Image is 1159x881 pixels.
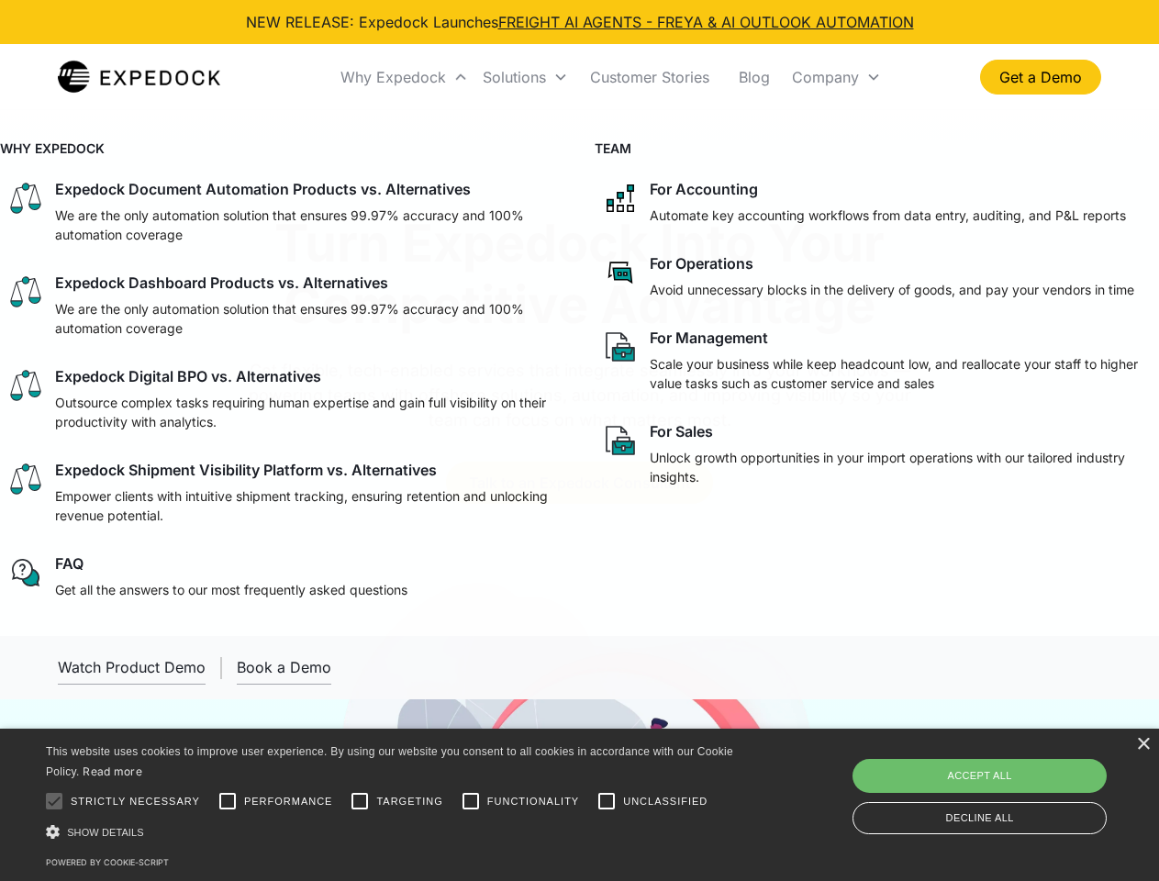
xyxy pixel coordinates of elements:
a: Customer Stories [575,46,724,108]
div: Why Expedock [340,68,446,86]
img: scale icon [7,273,44,310]
div: Show details [46,822,740,842]
a: home [58,59,220,95]
span: Show details [67,827,144,838]
img: scale icon [7,461,44,497]
span: This website uses cookies to improve user experience. By using our website you consent to all coo... [46,745,733,779]
div: Expedock Document Automation Products vs. Alternatives [55,180,471,198]
p: We are the only automation solution that ensures 99.97% accuracy and 100% automation coverage [55,206,558,244]
p: Scale your business while keep headcount low, and reallocate your staff to higher value tasks suc... [650,354,1153,393]
p: Outsource complex tasks requiring human expertise and gain full visibility on their productivity ... [55,393,558,431]
img: rectangular chat bubble icon [602,254,639,291]
a: open lightbox [58,651,206,685]
img: network like icon [602,180,639,217]
div: Expedock Digital BPO vs. Alternatives [55,367,321,385]
img: scale icon [7,180,44,217]
p: Get all the answers to our most frequently asked questions [55,580,407,599]
span: Functionality [487,794,579,809]
div: For Management [650,329,768,347]
a: Get a Demo [980,60,1101,95]
a: Blog [724,46,785,108]
div: For Accounting [650,180,758,198]
img: paper and bag icon [602,329,639,365]
p: We are the only automation solution that ensures 99.97% accuracy and 100% automation coverage [55,299,558,338]
span: Unclassified [623,794,708,809]
img: regular chat bubble icon [7,554,44,591]
p: Unlock growth opportunities in your import operations with our tailored industry insights. [650,448,1153,486]
div: NEW RELEASE: Expedock Launches [246,11,914,33]
div: Company [792,68,859,86]
img: Expedock Logo [58,59,220,95]
p: Avoid unnecessary blocks in the delivery of goods, and pay your vendors in time [650,280,1134,299]
span: Performance [244,794,333,809]
span: Targeting [376,794,442,809]
div: Watch Product Demo [58,658,206,676]
div: For Operations [650,254,753,273]
a: Book a Demo [237,651,331,685]
div: Solutions [483,68,546,86]
img: paper and bag icon [602,422,639,459]
p: Automate key accounting workflows from data entry, auditing, and P&L reports [650,206,1126,225]
img: scale icon [7,367,44,404]
div: Why Expedock [333,46,475,108]
div: Book a Demo [237,658,331,676]
div: Company [785,46,888,108]
p: Empower clients with intuitive shipment tracking, ensuring retention and unlocking revenue potent... [55,486,558,525]
a: Read more [83,764,142,778]
span: Strictly necessary [71,794,200,809]
a: FREIGHT AI AGENTS - FREYA & AI OUTLOOK AUTOMATION [498,13,914,31]
div: Expedock Dashboard Products vs. Alternatives [55,273,388,292]
div: For Sales [650,422,713,440]
div: Expedock Shipment Visibility Platform vs. Alternatives [55,461,437,479]
div: FAQ [55,554,84,573]
div: Solutions [475,46,575,108]
a: Powered by cookie-script [46,857,169,867]
iframe: Chat Widget [853,683,1159,881]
